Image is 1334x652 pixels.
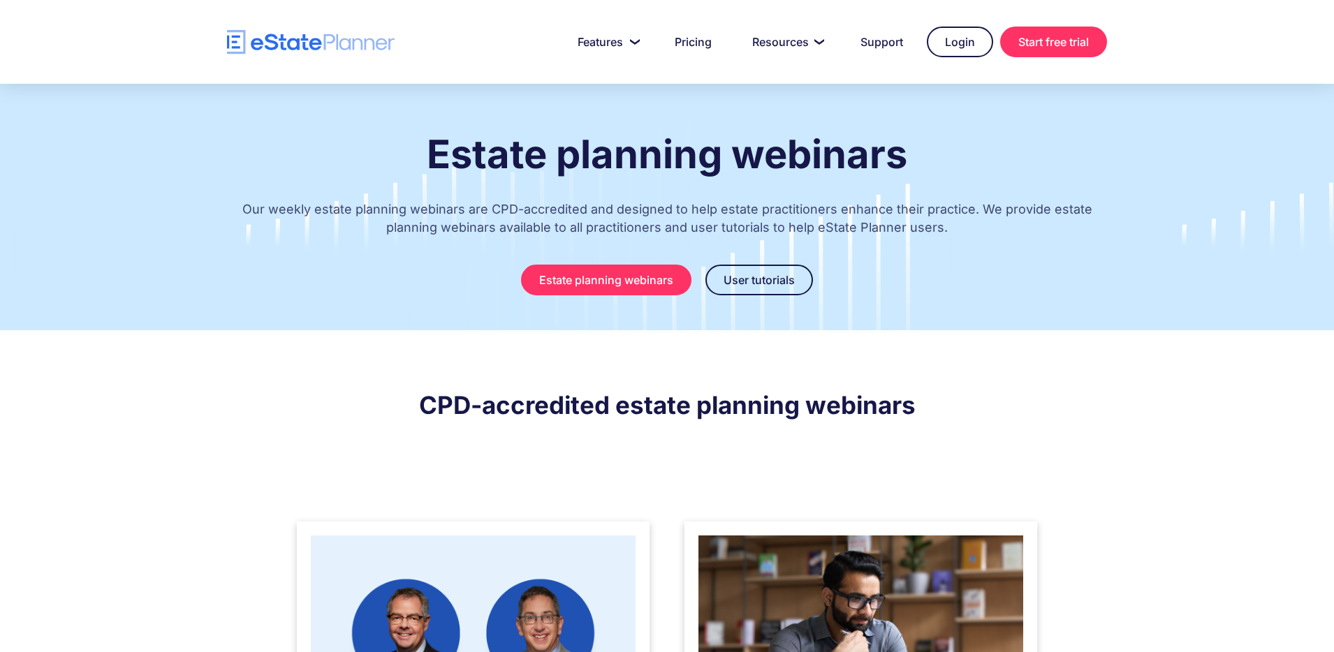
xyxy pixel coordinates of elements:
[735,28,837,56] a: Resources
[227,186,1107,258] p: Our weekly estate planning webinars are CPD-accredited and designed to help estate practitioners ...
[227,30,395,54] a: home
[561,28,651,56] a: Features
[844,28,920,56] a: Support
[927,27,993,57] a: Login
[1000,27,1107,57] a: Start free trial
[658,28,728,56] a: Pricing
[705,265,813,295] a: User tutorials
[427,131,907,178] strong: Estate planning webinars
[521,265,691,295] a: Estate planning webinars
